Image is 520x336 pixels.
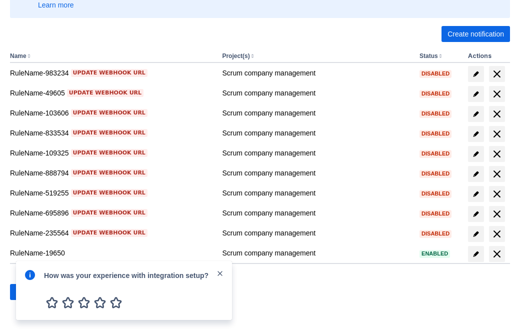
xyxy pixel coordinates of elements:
button: Status [419,52,438,59]
div: Scrum company management [222,228,411,238]
button: Create notification [441,26,510,42]
div: Scrum company management [222,148,411,158]
span: info [24,269,36,281]
span: delete [491,208,503,220]
span: Disabled [419,151,451,156]
span: Update webhook URL [69,89,141,97]
span: delete [491,228,503,240]
span: delete [491,108,503,120]
span: 5 [108,294,124,310]
div: RuleName-19650 [10,248,214,258]
span: Update webhook URL [73,169,145,177]
span: edit [472,70,480,78]
span: Disabled [419,71,451,76]
span: edit [472,130,480,138]
span: delete [491,68,503,80]
span: Update webhook URL [73,149,145,157]
span: Disabled [419,211,451,216]
span: Update webhook URL [73,209,145,217]
span: delete [491,128,503,140]
div: Scrum company management [222,68,411,78]
span: Disabled [419,111,451,116]
span: Disabled [419,171,451,176]
span: edit [472,170,480,178]
div: RuleName-103606 [10,108,214,118]
span: Create notification [447,26,504,42]
div: Scrum company management [222,248,411,258]
th: Actions [464,50,510,63]
span: Update webhook URL [73,109,145,117]
div: RuleName-695896 [10,208,214,218]
div: Scrum company management [222,108,411,118]
span: Update webhook URL [73,129,145,137]
span: Enabled [419,251,450,256]
div: RuleName-888794 [10,168,214,178]
span: edit [472,250,480,258]
span: Disabled [419,191,451,196]
span: Disabled [419,91,451,96]
span: edit [472,90,480,98]
span: edit [472,230,480,238]
div: RuleName-519255 [10,188,214,198]
div: Scrum company management [222,168,411,178]
div: RuleName-109325 [10,148,214,158]
button: Name [10,52,26,59]
div: Scrum company management [222,128,411,138]
span: delete [491,148,503,160]
span: close [216,269,224,277]
span: Disabled [419,231,451,236]
div: RuleName-983234 [10,68,214,78]
div: Scrum company management [222,188,411,198]
span: Update webhook URL [73,69,145,77]
span: edit [472,110,480,118]
span: 3 [76,294,92,310]
span: delete [491,188,503,200]
span: edit [472,150,480,158]
div: RuleName-49605 [10,88,214,98]
span: Update webhook URL [73,229,145,237]
span: edit [472,190,480,198]
div: Scrum company management [222,88,411,98]
span: Update webhook URL [73,189,145,197]
div: RuleName-833534 [10,128,214,138]
span: delete [491,248,503,260]
span: edit [472,210,480,218]
div: Scrum company management [222,208,411,218]
span: delete [491,168,503,180]
span: 2 [60,294,76,310]
button: Project(s) [222,52,249,59]
span: 4 [92,294,108,310]
span: 1 [44,294,60,310]
div: RuleName-235564 [10,228,214,238]
div: How was your experience with integration setup? [44,269,216,280]
span: Disabled [419,131,451,136]
span: delete [491,88,503,100]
